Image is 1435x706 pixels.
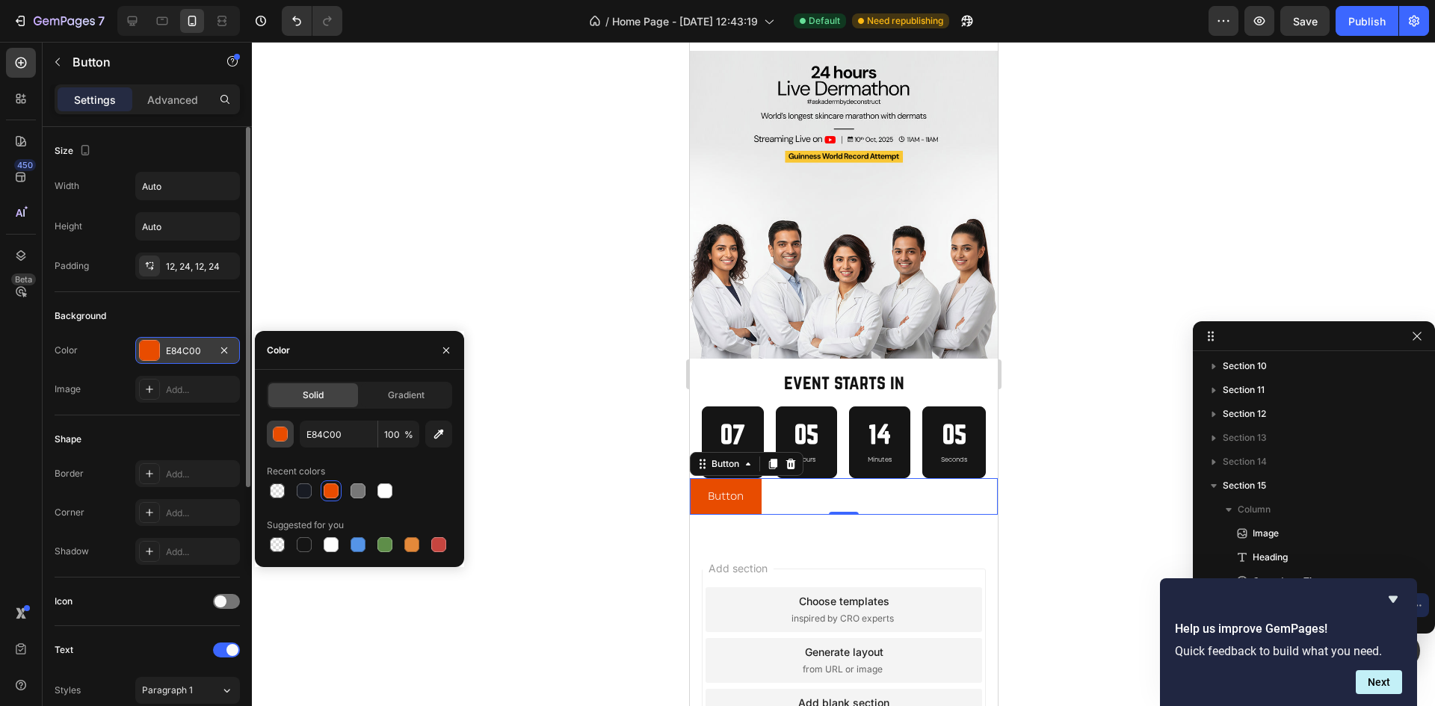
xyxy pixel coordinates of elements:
[136,173,239,199] input: Auto
[108,653,200,669] div: Add blank section
[1348,13,1386,29] div: Publish
[142,684,193,697] span: Paragraph 1
[166,545,236,559] div: Add...
[166,344,209,358] div: E84C00
[282,6,342,36] div: Undo/Redo
[166,260,236,273] div: 12, 24, 12, 24
[72,53,200,71] p: Button
[612,13,758,29] span: Home Page - [DATE] 12:43:19
[1253,526,1279,541] span: Image
[55,643,73,657] div: Text
[14,159,36,171] div: 450
[1280,6,1330,36] button: Save
[166,507,236,520] div: Add...
[1336,6,1398,36] button: Publish
[98,12,105,30] p: 7
[11,273,36,285] div: Beta
[267,518,344,532] div: Suggested for you
[1253,574,1329,589] span: Countdown Timer
[867,14,943,28] span: Need republishing
[1175,590,1402,694] div: Help us improve GemPages!
[267,344,290,357] div: Color
[1238,502,1271,517] span: Column
[404,428,413,442] span: %
[1223,430,1267,445] span: Section 13
[1384,590,1402,608] button: Hide survey
[267,465,325,478] div: Recent colors
[1175,644,1402,658] p: Quick feedback to build what you need.
[166,383,236,397] div: Add...
[6,6,111,36] button: 7
[166,468,236,481] div: Add...
[55,433,81,446] div: Shape
[303,388,324,402] span: Solid
[135,677,240,704] button: Paragraph 1
[388,388,425,402] span: Gradient
[690,42,998,706] iframe: Design area
[55,545,89,558] div: Shadow
[55,309,106,323] div: Background
[55,595,72,608] div: Icon
[1223,454,1267,469] span: Section 14
[1223,406,1266,421] span: Section 12
[1253,550,1288,565] span: Heading
[55,383,81,396] div: Image
[55,344,78,357] div: Color
[605,13,609,29] span: /
[55,467,84,480] div: Border
[1175,620,1402,638] h2: Help us improve GemPages!
[136,213,239,240] input: Auto
[55,220,82,233] div: Height
[1223,478,1266,493] span: Section 15
[1223,359,1267,374] span: Section 10
[1223,383,1265,397] span: Section 11
[74,92,116,108] p: Settings
[55,179,79,193] div: Width
[1293,15,1318,28] span: Save
[1356,670,1402,694] button: Next question
[809,14,840,28] span: Default
[55,141,94,161] div: Size
[55,259,89,273] div: Padding
[55,506,84,519] div: Corner
[55,684,81,697] div: Styles
[147,92,198,108] p: Advanced
[300,421,377,448] input: Eg: FFFFFF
